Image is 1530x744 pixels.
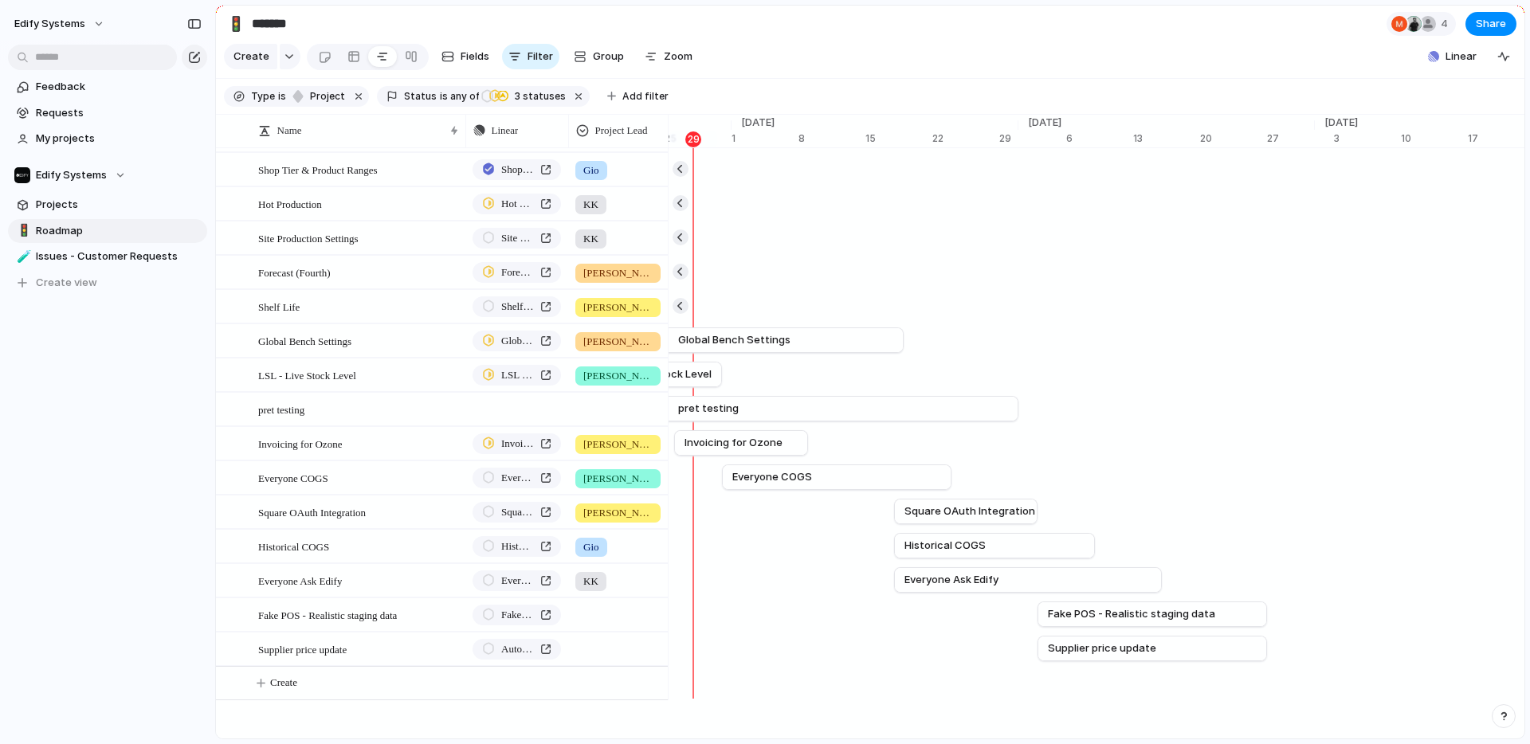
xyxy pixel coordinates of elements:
[501,470,534,486] span: Everyone COGS
[1315,115,1367,131] span: [DATE]
[1401,131,1468,146] div: 10
[501,264,534,280] span: Forecast (Fourth)
[258,640,347,658] span: Supplier price update
[258,194,322,213] span: Hot Production
[232,667,692,699] button: Create
[501,538,534,554] span: Historical COGS
[904,534,1085,558] a: Historical COGS
[258,229,359,247] span: Site Production Settings
[678,401,739,417] span: pret testing
[904,499,1027,523] a: Square OAuth Integration
[258,160,378,178] span: Shop Tier & Product Ranges
[473,262,561,283] a: Forecast (Fourth)
[8,271,207,295] button: Create view
[501,641,534,657] span: Auto-update default supplier pricing
[583,539,599,555] span: Gio
[583,437,653,452] span: [PERSON_NAME]
[510,90,523,102] span: 3
[732,115,784,131] span: [DATE]
[484,328,893,352] a: Global Bench Settings
[437,88,482,105] button: isany of
[258,366,356,384] span: LSL - Live Stock Level
[8,163,207,187] button: Edify Systems
[904,538,986,554] span: Historical COGS
[638,44,699,69] button: Zoom
[664,49,692,65] span: Zoom
[501,196,534,212] span: Hot Production
[36,275,97,291] span: Create view
[593,49,624,65] span: Group
[14,223,30,239] button: 🚦
[36,197,202,213] span: Projects
[8,127,207,151] a: My projects
[502,44,559,69] button: Filter
[258,434,342,452] span: Invoicing for Ozone
[685,435,783,451] span: Invoicing for Ozone
[493,397,1008,421] a: pret testing
[473,502,561,523] a: Square OAuth Integration
[678,332,790,348] span: Global Bench Settings
[258,331,351,350] span: Global Bench Settings
[8,193,207,217] a: Projects
[583,368,653,384] span: [PERSON_NAME]
[1476,16,1506,32] span: Share
[14,249,30,264] button: 🧪
[227,13,245,34] div: 🚦
[583,471,653,487] span: [PERSON_NAME]
[1048,640,1156,656] span: Supplier price update
[1133,131,1200,146] div: 13
[583,574,598,589] span: KK
[36,167,107,183] span: Edify Systems
[435,44,496,69] button: Fields
[583,163,599,178] span: Gio
[501,436,534,452] span: Invoicing (Ozone Back to Normal)
[732,465,941,489] a: Everyone COGS
[481,88,569,105] button: 3 statuses
[473,605,561,625] a: Fake POS - Realistic staging data
[904,572,998,588] span: Everyone Ask Edify
[1048,636,1257,660] a: Supplier price update
[865,131,932,146] div: 15
[473,536,561,557] a: Historical COGS
[501,367,534,383] span: LSL - Live Stock Level
[510,89,566,104] span: statuses
[473,331,561,351] a: Global Bench Settings
[1048,606,1215,622] span: Fake POS - Realistic staging data
[448,89,479,104] span: any of
[583,231,598,247] span: KK
[566,44,632,69] button: Group
[233,49,269,65] span: Create
[583,334,653,350] span: [PERSON_NAME]
[270,675,297,691] span: Create
[501,607,534,623] span: Fake POS - Realistic staging data
[798,131,865,146] div: 8
[598,85,678,108] button: Add filter
[473,570,561,591] a: Everyone Ask Edify
[8,219,207,243] div: 🚦Roadmap
[501,162,534,178] span: Shop Tier & Product Ranges
[732,131,798,146] div: 1
[622,89,669,104] span: Add filter
[473,433,561,454] a: Invoicing (Ozone Back to Normal)
[528,49,553,65] span: Filter
[685,131,701,147] div: 29
[999,131,1018,146] div: 29
[473,194,561,214] a: Hot Production
[1441,16,1453,32] span: 4
[461,49,489,65] span: Fields
[14,16,85,32] span: Edify Systems
[258,400,304,418] span: pret testing
[36,79,202,95] span: Feedback
[501,573,534,589] span: Everyone Ask Edify
[595,123,648,139] span: Project Lead
[8,245,207,268] a: 🧪Issues - Customer Requests
[904,503,1035,519] span: Square OAuth Integration
[251,89,275,104] span: Type
[473,296,561,317] a: Shelf Life
[258,263,331,281] span: Forecast (Fourth)
[36,249,202,264] span: Issues - Customer Requests
[501,299,534,315] span: Shelf Life
[7,11,113,37] button: Edify Systems
[685,431,798,455] a: Invoicing for Ozone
